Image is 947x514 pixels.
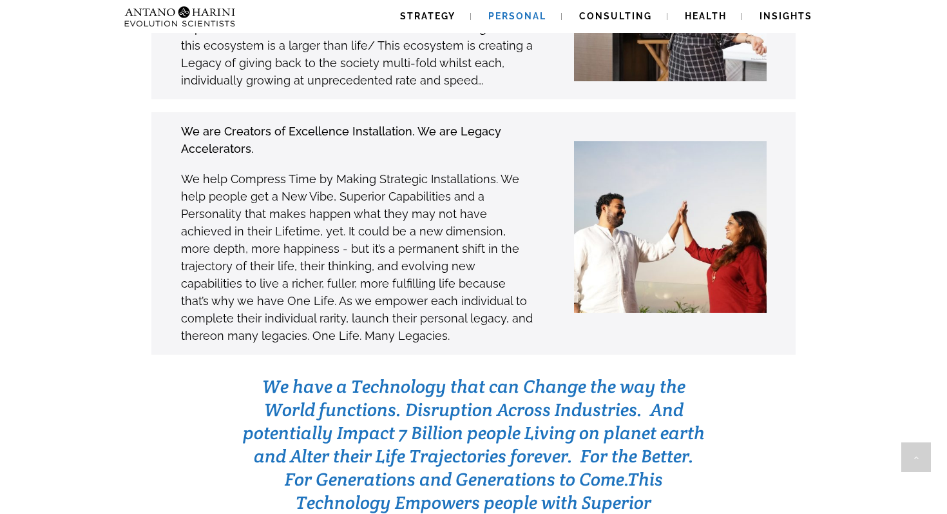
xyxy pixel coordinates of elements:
[760,11,812,21] span: Insights
[579,11,652,21] span: Consulting
[243,375,705,491] span: We have a Technology that can Change the way the World functions. Disruption Across Industries. A...
[535,141,793,313] img: AH
[685,11,727,21] span: Health
[181,124,501,155] strong: We are Creators of Excellence Installation. We are Legacy Accelerators.
[400,11,455,21] span: Strategy
[488,11,546,21] span: Personal
[181,170,533,344] p: We help Compress Time by Making Strategic Installations. We help people get a New Vibe, Superior ...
